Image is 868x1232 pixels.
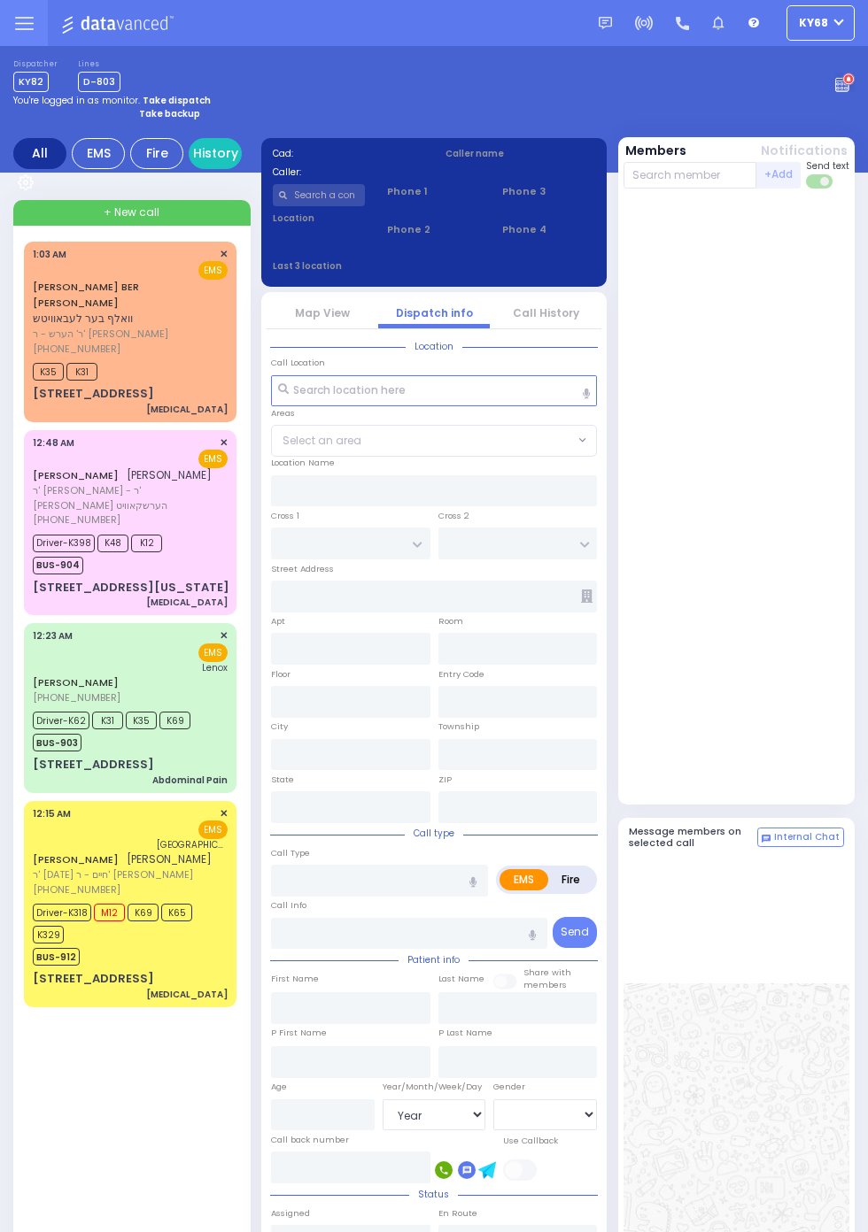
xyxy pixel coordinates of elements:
a: History [189,138,242,169]
label: Township [438,720,479,733]
label: EMS [500,869,548,890]
span: Patient info [399,953,469,966]
span: K31 [92,712,123,729]
label: Gender [493,1081,525,1093]
label: ZIP [438,774,452,786]
label: Turn off text [806,173,834,190]
div: [STREET_ADDRESS] [33,385,154,403]
label: Use Callback [503,1135,558,1147]
a: [PERSON_NAME] [33,468,119,482]
label: Apt [271,615,285,628]
button: Send [553,917,597,948]
label: Floor [271,668,291,681]
strong: Take backup [139,107,200,120]
span: K31 [66,363,97,381]
div: All [13,138,66,169]
span: K35 [33,363,64,381]
a: Dispatch info [396,305,473,320]
label: Location [273,212,366,225]
span: [PHONE_NUMBER] [33,882,120,897]
span: Other building occupants [581,589,593,603]
span: BUS-912 [33,948,80,966]
span: [PHONE_NUMBER] [33,342,120,356]
span: EMS [198,820,228,839]
span: Driver-K62 [33,712,89,729]
span: 12:48 AM [33,436,74,450]
button: Members [625,142,686,160]
label: Dispatcher [13,59,58,70]
div: EMS [72,138,125,169]
label: Assigned [271,1207,310,1220]
span: וואלף בער לעבאוויטש [33,311,133,326]
span: 1:03 AM [33,248,66,261]
span: Phone 2 [387,222,480,237]
span: K48 [97,535,128,552]
label: Call Type [271,847,310,859]
span: Lenox [202,661,228,674]
div: [STREET_ADDRESS] [33,756,154,774]
span: ר' [DATE] חיים - ר' [PERSON_NAME] [33,867,212,882]
input: Search a contact [273,184,366,206]
label: En Route [438,1207,477,1220]
span: [PHONE_NUMBER] [33,690,120,705]
img: Logo [61,12,179,35]
label: Location Name [271,457,335,469]
span: ky68 [799,15,828,31]
button: ky68 [787,5,855,41]
label: Cross 2 [438,510,469,522]
label: Caller: [273,166,423,179]
span: [PERSON_NAME] [127,851,212,866]
img: comment-alt.png [762,835,771,843]
span: K12 [131,535,162,552]
label: Entry Code [438,668,484,681]
a: Call History [513,305,579,320]
button: Internal Chat [757,828,844,847]
h5: Message members on selected call [629,826,758,849]
span: D-803 [78,72,120,92]
span: Send text [806,159,849,173]
label: Cad: [273,147,423,160]
button: Notifications [761,142,848,160]
label: Last 3 location [273,259,435,273]
span: ✕ [220,806,228,821]
span: Phone 1 [387,184,480,199]
label: Areas [271,407,295,420]
span: EMS [198,261,228,280]
a: [PERSON_NAME] BER [PERSON_NAME] [33,280,139,310]
span: M12 [94,904,125,921]
label: Last Name [438,973,484,985]
span: ✕ [220,247,228,262]
label: P Last Name [438,1027,492,1039]
span: K69 [159,712,190,729]
div: [MEDICAL_DATA] [146,988,228,1001]
label: Street Address [271,563,334,575]
label: P First Name [271,1027,327,1039]
label: Call back number [271,1134,349,1146]
span: Garnet Health Medical Center- Middletown: Emergency Room [157,838,228,851]
label: Fire [547,869,594,890]
input: Search member [624,162,757,189]
div: Year/Month/Week/Day [383,1081,486,1093]
span: ר' הערש - ר' [PERSON_NAME] [33,327,222,342]
a: Map View [295,305,350,320]
span: ✕ [220,435,228,450]
span: EMS [198,643,228,662]
span: BUS-904 [33,557,83,574]
label: Room [438,615,463,628]
span: 12:15 AM [33,807,71,820]
span: Location [406,340,462,353]
label: Call Info [271,899,306,912]
label: State [271,774,294,786]
span: [PHONE_NUMBER] [33,512,120,527]
label: First Name [271,973,319,985]
strong: Take dispatch [143,94,211,107]
span: Phone 3 [502,184,595,199]
span: K329 [33,926,64,943]
span: Phone 4 [502,222,595,237]
label: City [271,720,288,733]
span: ✕ [220,628,228,643]
input: Search location here [271,375,597,407]
label: Cross 1 [271,510,299,522]
div: [STREET_ADDRESS] [33,970,154,988]
small: Share with [523,966,571,978]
